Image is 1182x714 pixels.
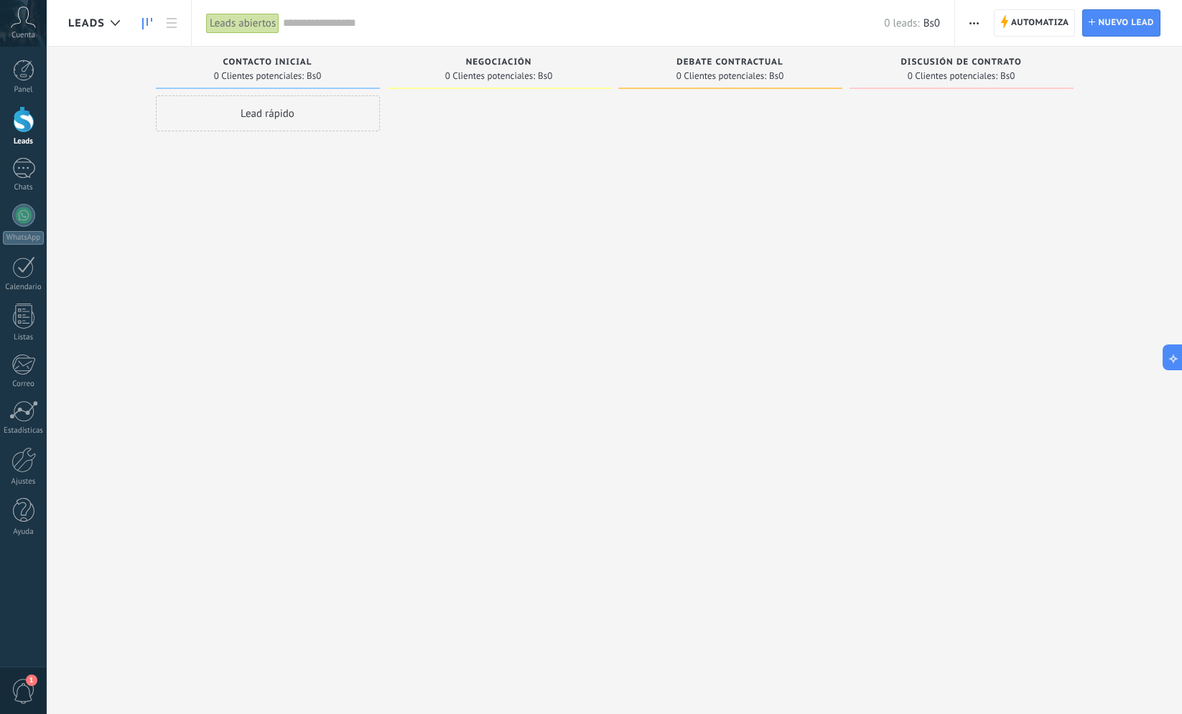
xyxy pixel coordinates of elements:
button: Más [964,9,985,37]
div: Calendario [3,283,45,292]
div: Panel [3,85,45,95]
span: 0 leads: [884,17,919,30]
span: 0 Clientes potenciales: [214,72,304,80]
div: Leads [3,137,45,146]
div: Estadísticas [3,426,45,436]
div: WhatsApp [3,231,44,245]
span: Discusión de contrato [901,57,1021,67]
div: Contacto inicial [163,57,373,70]
a: Leads [135,9,159,37]
div: Leads abiertos [206,13,279,34]
span: Negociación [466,57,532,67]
div: Chats [3,183,45,192]
span: Bs0 [923,17,940,30]
div: Discusión de contrato [857,57,1066,70]
a: Lista [159,9,184,37]
div: Ayuda [3,527,45,537]
span: Nuevo lead [1098,10,1154,36]
a: Nuevo lead [1082,9,1160,37]
div: Negociación [394,57,604,70]
span: Bs0 [307,72,321,80]
span: 0 Clientes potenciales: [908,72,997,80]
div: Lead rápido [156,95,380,131]
span: Debate contractual [676,57,783,67]
span: Contacto inicial [223,57,312,67]
div: Debate contractual [625,57,835,70]
span: Automatiza [1011,10,1069,36]
span: 1 [26,675,37,686]
span: 0 Clientes potenciales: [676,72,766,80]
span: Bs0 [538,72,552,80]
span: Leads [68,17,105,30]
a: Automatiza [994,9,1076,37]
span: Cuenta [11,31,35,40]
div: Ajustes [3,477,45,487]
span: Bs0 [769,72,783,80]
span: 0 Clientes potenciales: [445,72,535,80]
div: Listas [3,333,45,342]
div: Correo [3,380,45,389]
span: Bs0 [1000,72,1015,80]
